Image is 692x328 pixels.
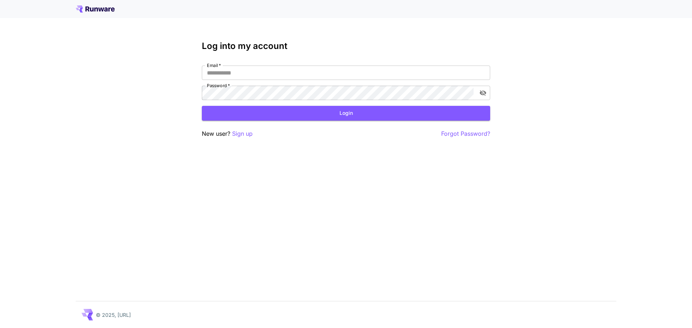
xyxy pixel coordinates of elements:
[202,41,490,51] h3: Log into my account
[441,129,490,138] button: Forgot Password?
[202,106,490,121] button: Login
[476,86,489,99] button: toggle password visibility
[232,129,253,138] button: Sign up
[202,129,253,138] p: New user?
[207,82,230,89] label: Password
[96,311,131,319] p: © 2025, [URL]
[207,62,221,68] label: Email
